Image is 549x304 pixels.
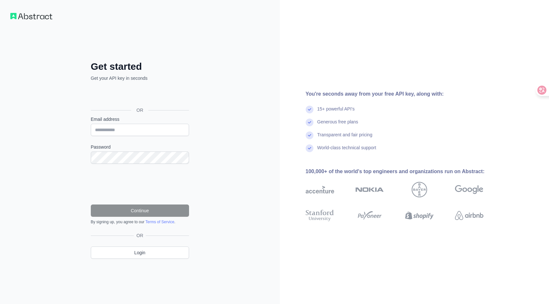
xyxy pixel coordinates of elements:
[306,119,313,126] img: check mark
[88,89,191,103] iframe: “使用 Google 账号登录”按钮
[306,90,504,98] div: You're seconds away from your free API key, along with:
[91,75,189,81] p: Get your API key in seconds
[91,246,189,259] a: Login
[91,144,189,150] label: Password
[455,208,483,223] img: airbnb
[306,131,313,139] img: check mark
[91,116,189,122] label: Email address
[145,220,174,224] a: Terms of Service
[91,172,189,197] iframe: reCAPTCHA
[412,182,427,197] img: bayer
[306,208,334,223] img: stanford university
[131,107,148,113] span: OR
[91,204,189,217] button: Continue
[306,182,334,197] img: accenture
[306,144,313,152] img: check mark
[134,232,146,239] span: OR
[10,13,52,19] img: Workflow
[306,168,504,175] div: 100,000+ of the world's top engineers and organizations run on Abstract:
[91,61,189,72] h2: Get started
[91,219,189,225] div: By signing up, you agree to our .
[306,106,313,113] img: check mark
[317,106,355,119] div: 15+ powerful API's
[355,208,384,223] img: payoneer
[355,182,384,197] img: nokia
[317,119,358,131] div: Generous free plans
[317,144,376,157] div: World-class technical support
[455,182,483,197] img: google
[405,208,434,223] img: shopify
[317,131,373,144] div: Transparent and fair pricing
